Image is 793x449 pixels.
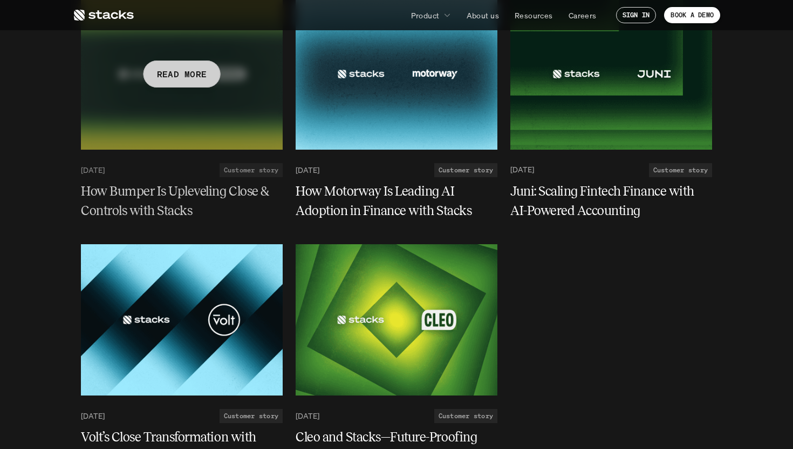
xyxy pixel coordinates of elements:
a: [DATE]Customer story [296,409,497,423]
h2: Customer story [439,166,493,174]
p: [DATE] [81,412,105,421]
h2: Customer story [653,166,708,174]
p: [DATE] [296,165,319,175]
p: About us [467,10,499,21]
a: SIGN IN [616,7,657,23]
h2: Customer story [224,166,278,174]
a: [DATE]Customer story [81,163,283,177]
h5: How Motorway Is Leading AI Adoption in Finance with Stacks [296,182,484,220]
a: How Bumper Is Upleveling Close & Controls with Stacks [81,182,283,220]
h2: Customer story [439,412,493,420]
p: BOOK A DEMO [671,11,714,19]
h2: Customer story [224,412,278,420]
p: Resources [515,10,553,21]
a: How Motorway Is Leading AI Adoption in Finance with Stacks [296,182,497,220]
a: About us [460,5,505,25]
p: Careers [569,10,597,21]
a: [DATE]Customer story [296,163,497,177]
p: [DATE] [81,165,105,175]
p: Product [411,10,440,21]
p: READ MORE [157,66,207,82]
a: Privacy Policy [162,49,208,57]
p: SIGN IN [623,11,650,19]
a: Resources [508,5,559,25]
a: [DATE]Customer story [510,163,712,177]
p: [DATE] [510,165,534,175]
a: Juni: Scaling Fintech Finance with AI-Powered Accounting [510,182,712,220]
h5: How Bumper Is Upleveling Close & Controls with Stacks [81,182,270,220]
a: BOOK A DEMO [664,7,720,23]
h5: Juni: Scaling Fintech Finance with AI-Powered Accounting [510,182,699,220]
p: [DATE] [296,412,319,421]
a: Careers [562,5,603,25]
a: [DATE]Customer story [81,409,283,423]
